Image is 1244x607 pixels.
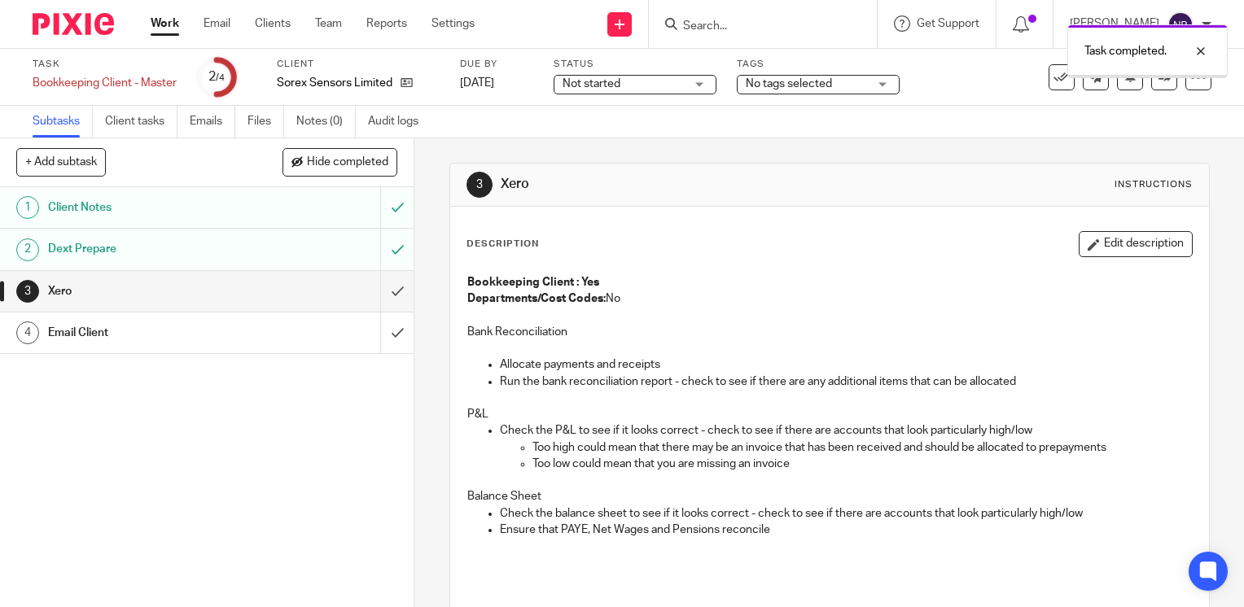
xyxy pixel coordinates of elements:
[48,321,259,345] h1: Email Client
[1084,43,1167,59] p: Task completed.
[366,15,407,32] a: Reports
[204,15,230,32] a: Email
[33,75,177,91] div: Bookkeeping Client - Master
[307,156,388,169] span: Hide completed
[16,280,39,303] div: 3
[33,106,93,138] a: Subtasks
[1115,178,1193,191] div: Instructions
[500,505,1192,522] p: Check the balance sheet to see if it looks correct - check to see if there are accounts that look...
[500,373,1192,390] p: Run the bank reconciliation report - check to see if there are any additional items that can be a...
[48,279,259,303] h1: Xero
[283,148,397,176] button: Hide completed
[500,356,1192,373] p: Allocate payments and receipts
[466,172,493,198] div: 3
[500,422,1192,439] p: Check the P&L to see if it looks correct - check to see if there are accounts that look particula...
[746,78,832,90] span: No tags selected
[532,439,1192,456] p: Too high could mean that there may be an invoice that has been received and should be allocated t...
[467,293,606,304] strong: Departments/Cost Codes:
[105,106,177,138] a: Client tasks
[563,78,620,90] span: Not started
[247,106,284,138] a: Files
[255,15,291,32] a: Clients
[467,488,1192,504] p: Balance Sheet
[16,196,39,219] div: 1
[277,58,440,71] label: Client
[190,106,235,138] a: Emails
[48,237,259,261] h1: Dext Prepare
[467,277,599,288] strong: Bookkeeping Client : Yes
[16,148,106,176] button: + Add subtask
[33,13,114,35] img: Pixie
[33,58,177,71] label: Task
[216,73,225,82] small: /4
[315,15,342,32] a: Team
[500,522,1192,538] p: Ensure that PAYE, Net Wages and Pensions reconcile
[1167,11,1194,37] img: svg%3E
[296,106,356,138] a: Notes (0)
[501,176,864,193] h1: Xero
[467,324,1192,340] p: Bank Reconciliation
[48,195,259,220] h1: Client Notes
[460,77,494,89] span: [DATE]
[431,15,475,32] a: Settings
[277,75,392,91] p: Sorex Sensors Limited
[467,406,1192,422] p: P&L
[460,58,533,71] label: Due by
[532,456,1192,472] p: Too low could mean that you are missing an invoice
[1079,231,1193,257] button: Edit description
[16,238,39,261] div: 2
[151,15,179,32] a: Work
[16,321,39,344] div: 4
[368,106,431,138] a: Audit logs
[466,238,539,251] p: Description
[467,290,1192,307] p: No
[554,58,716,71] label: Status
[208,68,225,86] div: 2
